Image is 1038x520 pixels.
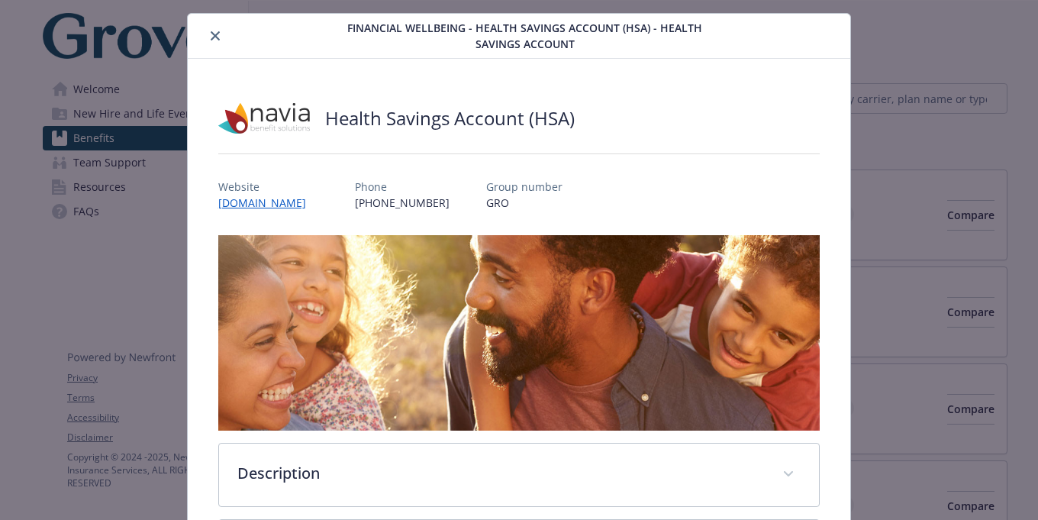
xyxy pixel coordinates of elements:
h2: Health Savings Account (HSA) [325,105,575,131]
p: Phone [355,179,450,195]
span: Financial Wellbeing - Health Savings Account (HSA) - Health Savings Account [330,20,720,52]
p: GRO [486,195,563,211]
a: [DOMAIN_NAME] [218,195,318,210]
p: Website [218,179,318,195]
p: Group number [486,179,563,195]
img: Navia Benefit Solutions [218,95,310,141]
button: close [206,27,224,45]
p: Description [237,462,764,485]
p: [PHONE_NUMBER] [355,195,450,211]
img: banner [218,235,820,431]
div: Description [219,444,819,506]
